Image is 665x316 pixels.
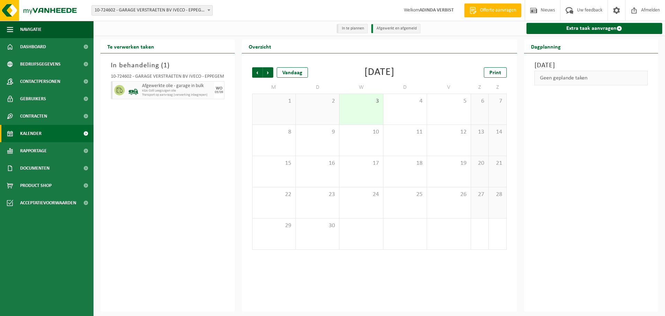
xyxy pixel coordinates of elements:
[343,128,379,136] span: 10
[387,160,423,167] span: 18
[337,24,368,33] li: In te plannen
[256,222,292,230] span: 29
[478,7,518,14] span: Offerte aanvragen
[383,81,427,94] td: D
[256,128,292,136] span: 8
[371,24,420,33] li: Afgewerkt en afgemeld
[492,191,503,198] span: 28
[524,40,568,53] h2: Dagplanning
[256,191,292,198] span: 22
[142,83,212,89] span: Afgewerkte olie - garage in bulk
[142,89,212,93] span: KGA Colli Leegzuigen olie
[343,160,379,167] span: 17
[475,97,485,105] span: 6
[215,91,223,94] div: 03/09
[299,128,336,136] span: 9
[471,81,489,94] td: Z
[111,74,224,81] div: 10-724602 - GARAGE VERSTRAETEN BV IVECO - EPPEGEM
[242,40,278,53] h2: Overzicht
[419,8,454,13] strong: ADINDA VERBIST
[252,67,263,78] span: Vorige
[296,81,339,94] td: D
[343,97,379,105] span: 3
[20,108,47,125] span: Contracten
[534,60,648,71] h3: [DATE]
[20,177,52,194] span: Product Shop
[252,81,296,94] td: M
[489,81,506,94] td: Z
[492,97,503,105] span: 7
[431,128,467,136] span: 12
[492,160,503,167] span: 21
[526,23,663,34] a: Extra taak aanvragen
[20,73,60,90] span: Contactpersonen
[20,125,42,142] span: Kalender
[464,3,521,17] a: Offerte aanvragen
[427,81,471,94] td: V
[277,67,308,78] div: Vandaag
[20,194,76,212] span: Acceptatievoorwaarden
[387,97,423,105] span: 4
[475,128,485,136] span: 13
[91,5,213,16] span: 10-724602 - GARAGE VERSTRAETEN BV IVECO - EPPEGEM
[20,21,42,38] span: Navigatie
[431,160,467,167] span: 19
[216,86,222,91] div: WO
[20,38,46,55] span: Dashboard
[256,97,292,105] span: 1
[128,85,139,95] img: BL-LQ-LV
[364,67,394,78] div: [DATE]
[20,55,61,73] span: Bedrijfsgegevens
[431,97,467,105] span: 5
[534,71,648,85] div: Geen geplande taken
[163,62,167,69] span: 1
[475,191,485,198] span: 27
[489,70,501,76] span: Print
[431,191,467,198] span: 26
[299,160,336,167] span: 16
[111,60,224,71] h3: In behandeling ( )
[299,97,336,105] span: 2
[142,93,212,97] span: Transport op aanvraag (verwerking inbegrepen)
[343,191,379,198] span: 24
[92,6,212,15] span: 10-724602 - GARAGE VERSTRAETEN BV IVECO - EPPEGEM
[20,90,46,108] span: Gebruikers
[387,191,423,198] span: 25
[387,128,423,136] span: 11
[299,191,336,198] span: 23
[263,67,273,78] span: Volgende
[484,67,507,78] a: Print
[100,40,161,53] h2: Te verwerken taken
[492,128,503,136] span: 14
[475,160,485,167] span: 20
[20,142,47,160] span: Rapportage
[299,222,336,230] span: 30
[20,160,50,177] span: Documenten
[256,160,292,167] span: 15
[339,81,383,94] td: W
